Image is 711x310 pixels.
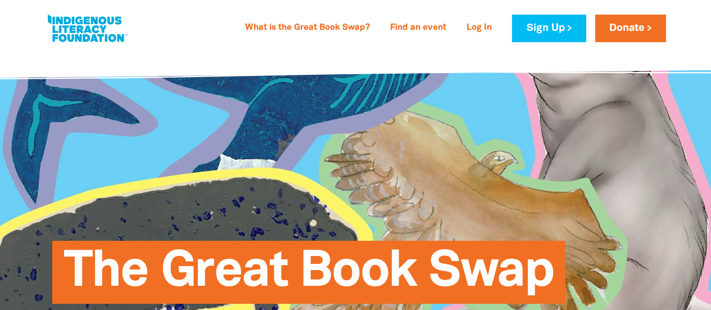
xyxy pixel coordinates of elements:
a: Log In [460,19,499,37]
a: What is the Great Book Swap? [238,19,377,37]
span: The Great Book Swap [64,249,554,304]
a: Find an event [383,19,453,37]
a: Sign Up [512,15,586,42]
a: Donate [595,15,666,42]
